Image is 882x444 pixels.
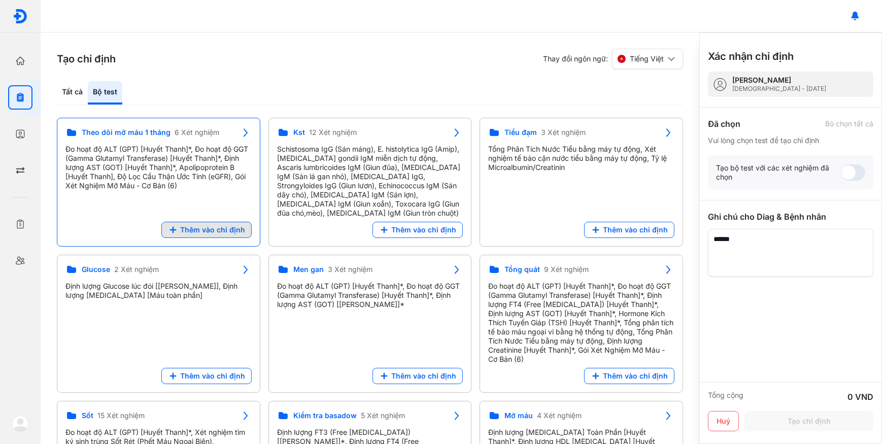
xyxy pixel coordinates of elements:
[708,118,740,130] div: Đã chọn
[82,128,171,137] span: Theo dõi mỡ máu 1 tháng
[293,128,305,137] span: Kst
[391,225,456,234] span: Thêm vào chỉ định
[161,222,252,238] button: Thêm vào chỉ định
[847,391,873,403] div: 0 VND
[488,282,674,364] div: Đo hoạt độ ALT (GPT) [Huyết Thanh]*, Đo hoạt độ GGT (Gamma Glutamyl Transferase) [Huyết Thanh]*, ...
[293,411,357,420] span: Kiểm tra basadow
[708,391,743,403] div: Tổng cộng
[543,49,683,69] div: Thay đổi ngôn ngữ:
[161,368,252,384] button: Thêm vào chỉ định
[504,265,540,274] span: Tổng quát
[12,416,28,432] img: logo
[57,52,116,66] h3: Tạo chỉ định
[716,163,841,182] div: Tạo bộ test với các xét nghiệm đã chọn
[293,265,324,274] span: Men gan
[277,282,463,309] div: Đo hoạt độ ALT (GPT) [Huyết Thanh]*, Đo hoạt độ GGT (Gamma Glutamyl Transferase) [Huyết Thanh]*, ...
[180,371,245,381] span: Thêm vào chỉ định
[65,145,252,190] div: Đo hoạt độ ALT (GPT) [Huyết Thanh]*, Đo hoạt độ GGT (Gamma Glutamyl Transferase) [Huyết Thanh]*, ...
[708,49,794,63] h3: Xác nhận chỉ định
[630,54,664,63] span: Tiếng Việt
[391,371,456,381] span: Thêm vào chỉ định
[309,128,357,137] span: 12 Xét nghiệm
[732,76,826,85] div: [PERSON_NAME]
[584,368,674,384] button: Thêm vào chỉ định
[544,265,589,274] span: 9 Xét nghiệm
[825,119,873,128] div: Bỏ chọn tất cả
[372,222,463,238] button: Thêm vào chỉ định
[603,371,668,381] span: Thêm vào chỉ định
[277,145,463,218] div: Schistosoma IgG (Sán máng), E. histolytica IgG (Amip), [MEDICAL_DATA] gondii IgM miễn dịch tự độn...
[57,81,88,105] div: Tất cả
[328,265,372,274] span: 3 Xét nghiệm
[488,145,674,172] div: Tổng Phân Tích Nước Tiểu bằng máy tự động, Xét nghiệm tế bào cặn nước tiểu bằng máy tự động, Tỷ l...
[541,128,586,137] span: 3 Xét nghiệm
[603,225,668,234] span: Thêm vào chỉ định
[175,128,219,137] span: 6 Xét nghiệm
[361,411,405,420] span: 5 Xét nghiệm
[504,411,533,420] span: Mỡ máu
[88,81,122,105] div: Bộ test
[180,225,245,234] span: Thêm vào chỉ định
[97,411,145,420] span: 15 Xét nghiệm
[537,411,582,420] span: 4 Xét nghiệm
[732,85,826,93] div: [DEMOGRAPHIC_DATA] - [DATE]
[745,411,873,431] button: Tạo chỉ định
[584,222,674,238] button: Thêm vào chỉ định
[114,265,159,274] span: 2 Xét nghiệm
[504,128,537,137] span: Tiểu đạm
[82,411,93,420] span: Sốt
[372,368,463,384] button: Thêm vào chỉ định
[65,282,252,300] div: Định lượng Glucose lúc đói [[PERSON_NAME]], Định lượng [MEDICAL_DATA] [Máu toàn phần]
[708,411,739,431] button: Huỷ
[82,265,110,274] span: Glucose
[13,9,28,24] img: logo
[708,136,873,145] div: Vui lòng chọn test để tạo chỉ định
[708,211,873,223] div: Ghi chú cho Diag & Bệnh nhân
